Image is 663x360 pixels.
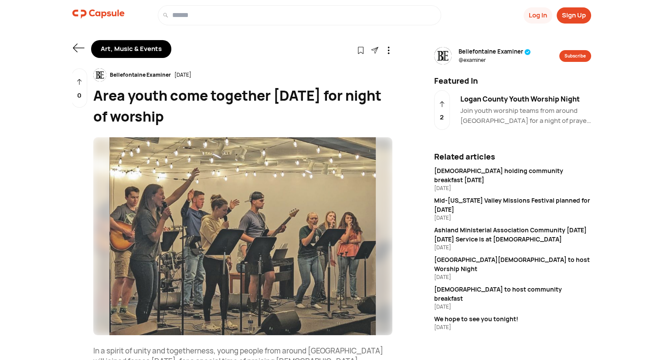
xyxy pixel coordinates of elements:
[174,71,191,79] div: [DATE]
[434,285,591,303] div: [DEMOGRAPHIC_DATA] to host community breakfast
[72,5,125,23] img: logo
[434,314,591,323] div: We hope to see you tonight!
[557,7,591,24] button: Sign Up
[93,137,392,335] img: resizeImage
[434,323,591,331] div: [DATE]
[93,85,392,127] div: Area youth come together [DATE] for night of worship
[524,7,552,24] button: Log In
[434,47,452,65] img: resizeImage
[434,255,591,273] div: [GEOGRAPHIC_DATA][DEMOGRAPHIC_DATA] to host Worship Night
[72,5,125,25] a: logo
[434,214,591,222] div: [DATE]
[77,91,82,101] p: 0
[91,40,171,58] div: Art, Music & Events
[434,184,591,192] div: [DATE]
[93,68,106,82] img: resizeImage
[559,50,591,62] button: Subscribe
[459,56,531,64] span: @ examiner
[434,196,591,214] div: Mid-[US_STATE] Valley Missions Festival planned for [DATE]
[106,71,174,79] div: Bellefontaine Examiner
[434,166,591,184] div: [DEMOGRAPHIC_DATA] holding community breakfast [DATE]
[460,94,591,104] div: Logan County Youth Worship Night
[434,151,591,163] div: Related articles
[434,244,591,251] div: [DATE]
[434,225,591,244] div: Ashland Ministerial Association Community [DATE][DATE] Service is at [DEMOGRAPHIC_DATA]
[460,106,591,126] div: Join youth worship teams from around [GEOGRAPHIC_DATA] for a night of prayer and worship.
[429,75,596,87] div: Featured In
[524,49,531,55] img: tick
[459,48,531,56] span: Bellefontaine Examiner
[434,273,591,281] div: [DATE]
[440,112,444,122] p: 2
[434,303,591,311] div: [DATE]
